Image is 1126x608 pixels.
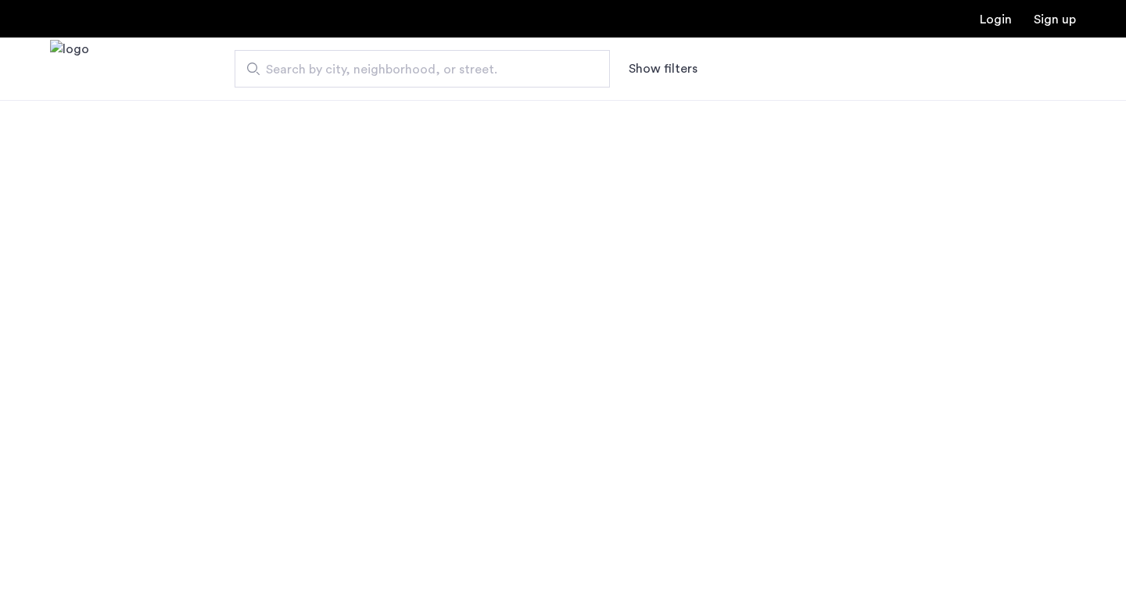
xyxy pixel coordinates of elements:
[266,60,566,79] span: Search by city, neighborhood, or street.
[1034,13,1076,26] a: Registration
[980,13,1012,26] a: Login
[235,50,610,88] input: Apartment Search
[50,40,89,98] img: logo
[50,40,89,98] a: Cazamio Logo
[629,59,697,78] button: Show or hide filters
